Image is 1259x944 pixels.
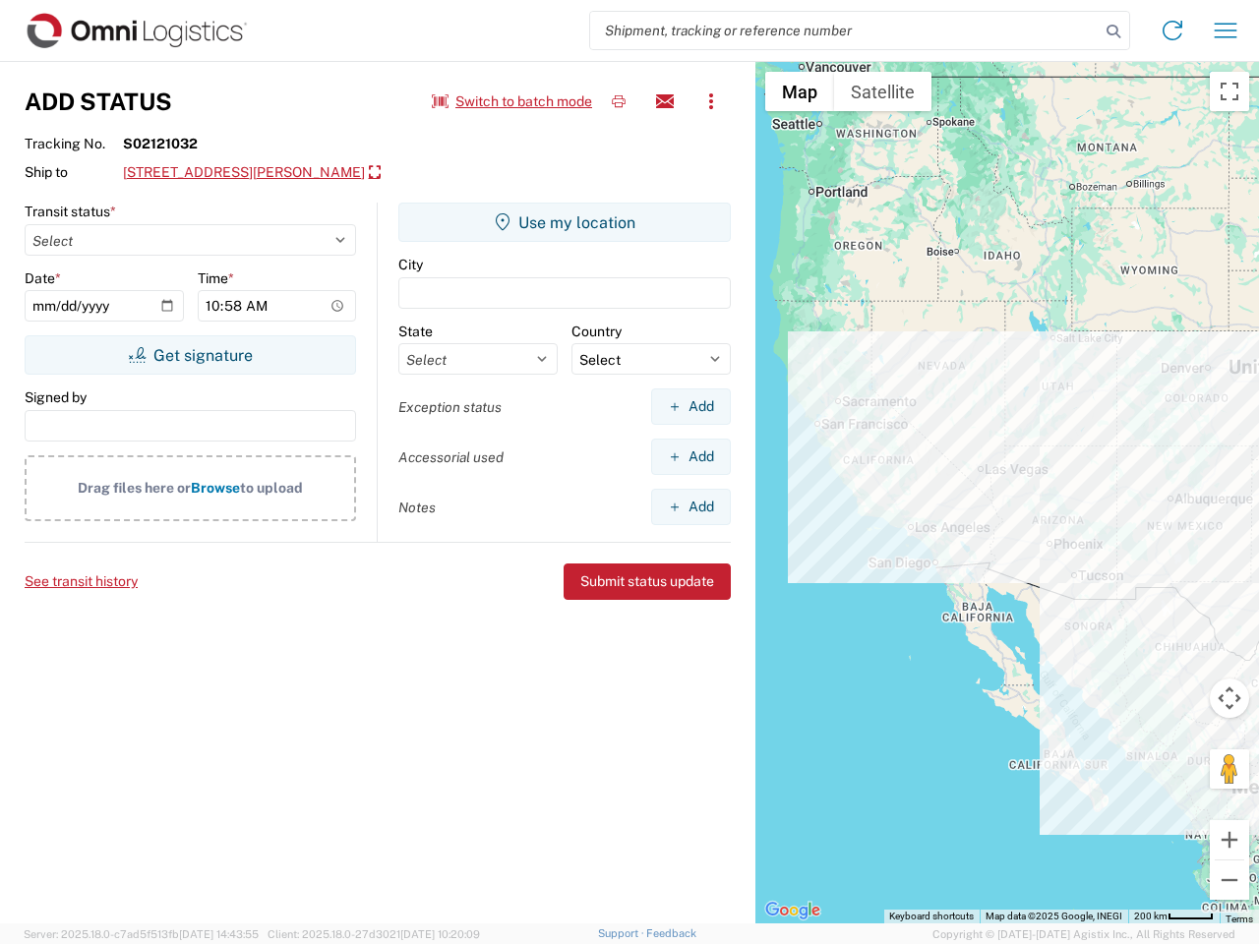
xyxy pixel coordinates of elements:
button: See transit history [25,565,138,598]
label: Country [571,323,622,340]
strong: S02121032 [123,135,198,152]
span: Copyright © [DATE]-[DATE] Agistix Inc., All Rights Reserved [932,925,1235,943]
span: [DATE] 14:43:55 [179,928,259,940]
label: Time [198,269,234,287]
input: Shipment, tracking or reference number [590,12,1100,49]
a: Support [598,927,647,939]
a: Open this area in Google Maps (opens a new window) [760,898,825,923]
button: Add [651,489,731,525]
button: Toggle fullscreen view [1210,72,1249,111]
span: 200 km [1134,911,1168,921]
label: Date [25,269,61,287]
button: Drag Pegman onto the map to open Street View [1210,749,1249,789]
label: Notes [398,499,436,516]
span: Browse [191,480,240,496]
span: Map data ©2025 Google, INEGI [986,911,1122,921]
h3: Add Status [25,88,172,116]
button: Show satellite imagery [834,72,931,111]
a: [STREET_ADDRESS][PERSON_NAME] [123,156,381,190]
button: Zoom in [1210,820,1249,859]
button: Show street map [765,72,834,111]
button: Keyboard shortcuts [889,910,974,923]
label: City [398,256,423,273]
span: Server: 2025.18.0-c7ad5f513fb [24,928,259,940]
span: Tracking No. [25,135,123,152]
label: Signed by [25,388,87,406]
label: State [398,323,433,340]
a: Feedback [646,927,696,939]
button: Switch to batch mode [432,86,592,118]
button: Add [651,388,731,425]
span: Drag files here or [78,480,191,496]
span: Ship to [25,163,123,181]
span: to upload [240,480,303,496]
img: Google [760,898,825,923]
button: Add [651,439,731,475]
label: Accessorial used [398,448,504,466]
button: Map camera controls [1210,678,1249,718]
span: Client: 2025.18.0-27d3021 [268,928,480,940]
button: Use my location [398,203,731,242]
label: Exception status [398,398,502,416]
span: [DATE] 10:20:09 [400,928,480,940]
button: Get signature [25,335,356,375]
button: Submit status update [564,563,731,600]
button: Zoom out [1210,860,1249,900]
button: Map Scale: 200 km per 43 pixels [1128,910,1220,923]
label: Transit status [25,203,116,220]
a: Terms [1226,914,1253,924]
